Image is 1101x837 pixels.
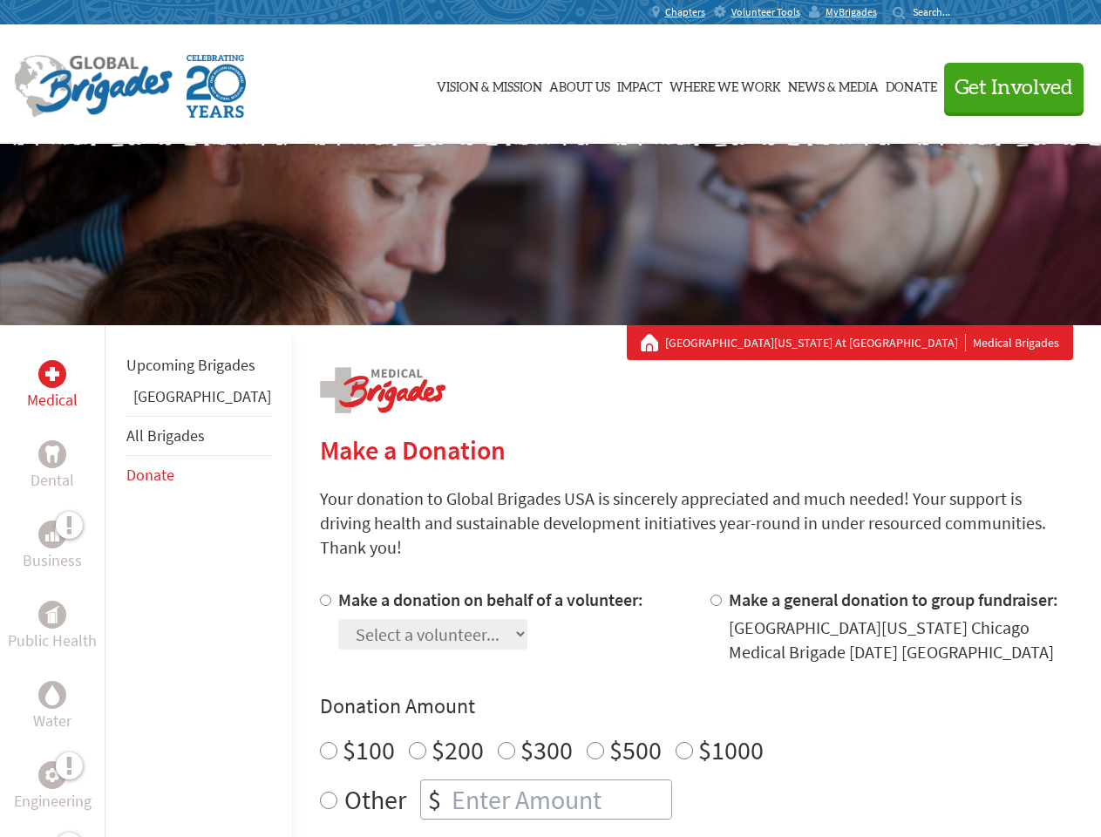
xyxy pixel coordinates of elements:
[14,761,92,813] a: EngineeringEngineering
[8,601,97,653] a: Public HealthPublic Health
[944,63,1084,112] button: Get Involved
[126,346,271,384] li: Upcoming Brigades
[126,416,271,456] li: All Brigades
[33,709,71,733] p: Water
[27,388,78,412] p: Medical
[31,468,74,493] p: Dental
[617,41,663,128] a: Impact
[338,589,643,610] label: Make a donation on behalf of a volunteer:
[641,334,1059,351] div: Medical Brigades
[698,733,764,766] label: $1000
[437,41,542,128] a: Vision & Mission
[14,55,173,118] img: Global Brigades Logo
[344,779,406,820] label: Other
[31,440,74,493] a: DentalDental
[665,334,966,351] a: [GEOGRAPHIC_DATA][US_STATE] At [GEOGRAPHIC_DATA]
[448,780,671,819] input: Enter Amount
[38,521,66,548] div: Business
[45,606,59,623] img: Public Health
[133,386,271,406] a: [GEOGRAPHIC_DATA]
[126,384,271,416] li: Panama
[913,5,962,18] input: Search...
[38,761,66,789] div: Engineering
[609,733,662,766] label: $500
[45,527,59,541] img: Business
[549,41,610,128] a: About Us
[187,55,246,118] img: Global Brigades Celebrating 20 Years
[731,5,800,19] span: Volunteer Tools
[38,681,66,709] div: Water
[520,733,573,766] label: $300
[126,355,255,375] a: Upcoming Brigades
[665,5,705,19] span: Chapters
[343,733,395,766] label: $100
[23,548,82,573] p: Business
[38,360,66,388] div: Medical
[126,425,205,446] a: All Brigades
[320,434,1073,466] h2: Make a Donation
[729,589,1058,610] label: Make a general donation to group fundraiser:
[38,440,66,468] div: Dental
[38,601,66,629] div: Public Health
[45,446,59,462] img: Dental
[27,360,78,412] a: MedicalMedical
[320,487,1073,560] p: Your donation to Global Brigades USA is sincerely appreciated and much needed! Your support is dr...
[33,681,71,733] a: WaterWater
[126,465,174,485] a: Donate
[45,768,59,782] img: Engineering
[14,789,92,813] p: Engineering
[669,41,781,128] a: Where We Work
[421,780,448,819] div: $
[886,41,937,128] a: Donate
[45,684,59,704] img: Water
[788,41,879,128] a: News & Media
[320,692,1073,720] h4: Donation Amount
[126,456,271,494] li: Donate
[826,5,877,19] span: MyBrigades
[45,367,59,381] img: Medical
[432,733,484,766] label: $200
[8,629,97,653] p: Public Health
[955,78,1073,99] span: Get Involved
[320,367,445,413] img: logo-medical.png
[23,521,82,573] a: BusinessBusiness
[729,616,1073,664] div: [GEOGRAPHIC_DATA][US_STATE] Chicago Medical Brigade [DATE] [GEOGRAPHIC_DATA]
